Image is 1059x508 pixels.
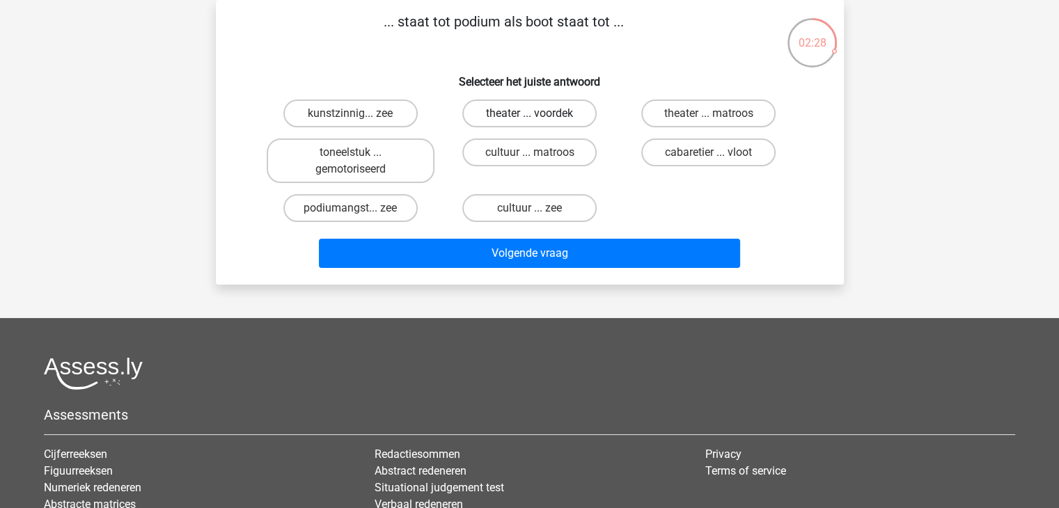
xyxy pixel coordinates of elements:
a: Privacy [705,447,742,461]
label: kunstzinnig... zee [283,100,418,127]
label: theater ... matroos [641,100,776,127]
img: Assessly logo [44,357,143,390]
a: Abstract redeneren [375,464,466,477]
a: Situational judgement test [375,481,504,494]
label: cultuur ... matroos [462,138,597,166]
a: Cijferreeksen [44,447,107,461]
a: Terms of service [705,464,786,477]
a: Redactiesommen [375,447,460,461]
p: ... staat tot podium als boot staat tot ... [238,11,769,53]
label: theater ... voordek [462,100,597,127]
h6: Selecteer het juiste antwoord [238,64,822,88]
a: Figuurreeksen [44,464,113,477]
button: Volgende vraag [319,239,740,268]
label: cabaretier ... vloot [641,138,776,166]
label: toneelstuk ... gemotoriseerd [267,138,434,183]
label: podiumangst... zee [283,194,418,222]
label: cultuur ... zee [462,194,597,222]
a: Numeriek redeneren [44,481,141,494]
div: 02:28 [786,17,838,51]
h5: Assessments [44,406,1015,423]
